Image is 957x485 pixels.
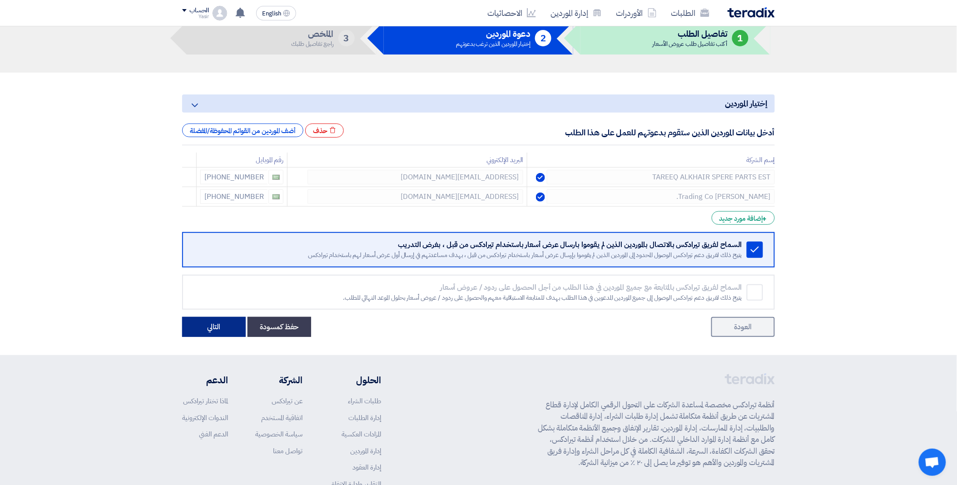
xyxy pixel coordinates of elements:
[527,153,775,168] th: إسم الشركة
[653,41,728,47] div: أكتب تفاصيل طلب عروض الأسعار
[183,396,228,406] a: لماذا تختار تيرادكس
[456,41,531,47] div: إختيار الموردين الذين ترغب بدعوتهم
[348,396,381,406] a: طلبات الشراء
[189,7,209,15] div: الحساب
[711,317,775,337] a: العودة
[728,7,775,18] img: Teradix logo
[288,153,527,168] th: البريد الإلكتروني
[732,30,749,46] div: 1
[182,94,775,112] h5: إختيار الموردين
[255,373,302,387] li: الشركة
[261,413,302,423] a: اتفاقية المستخدم
[307,170,523,184] input: الإيميل
[480,2,543,24] a: الاحصائيات
[307,189,523,204] input: الإيميل
[547,189,775,204] input: إسم الشركة
[197,153,288,168] th: رقم الموبايل
[182,124,303,137] div: أضف الموردين من القوائم المحفوظة/المفضلة
[262,10,281,17] span: English
[543,2,609,24] a: إدارة الموردين
[213,6,227,20] img: profile_test.png
[248,317,311,337] button: حفظ كمسودة
[536,173,545,182] img: Verified Account
[272,396,302,406] a: عن تيرادكس
[536,193,545,202] img: Verified Account
[342,429,381,439] a: المزادات العكسية
[182,373,228,387] li: الدعم
[338,30,355,46] div: 3
[195,251,742,259] div: يتيح ذلك لفريق دعم تيرادكس الوصول المحدود إلى الموردين الذين لم يقوموا بإرسال عرض أسعار باستخدام ...
[653,30,728,38] h5: تفاصيل الطلب
[256,6,296,20] button: English
[350,446,381,456] a: إدارة الموردين
[291,30,333,38] h5: الملخص
[195,283,742,292] div: السماح لفريق تيرادكس بالمتابعة مع جميع الموردين في هذا الطلب من أجل الحصول على ردود / عروض أسعار
[712,211,775,225] div: إضافة مورد جديد
[273,446,302,456] a: تواصل معنا
[182,317,246,337] button: التالي
[255,429,302,439] a: سياسة الخصوصية
[330,373,381,387] li: الحلول
[199,429,228,439] a: الدعم الفني
[609,2,664,24] a: الأوردرات
[348,413,381,423] a: إدارة الطلبات
[291,41,333,47] div: راجع تفاصيل طلبك
[538,399,775,469] p: أنظمة تيرادكس مخصصة لمساعدة الشركات على التحول الرقمي الكامل لإدارة قطاع المشتريات عن طريق أنظمة ...
[763,213,767,224] span: +
[547,170,775,184] input: إسم الشركة
[195,294,742,302] div: يتيح ذلك لفريق دعم تيرادكس الوصول إلى جميع الموردين المدعوين في هذا الطلب بهدف للمتابعة الاستباقي...
[182,14,209,19] div: Yasir
[565,127,775,138] h5: أدخل بيانات الموردين الذين ستقوم بدعوتهم للعمل على هذا الطلب
[195,240,742,249] div: السماح لفريق تيرادكس بالاتصال بالموردين الذين لم يقوموا بارسال عرض أسعار باستخدام تيرادكس من قبل ...
[305,124,344,138] div: حذف
[919,449,946,476] a: Open chat
[456,30,531,38] h5: دعوة الموردين
[535,30,551,46] div: 2
[664,2,717,24] a: الطلبات
[182,413,228,423] a: الندوات الإلكترونية
[352,462,381,472] a: إدارة العقود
